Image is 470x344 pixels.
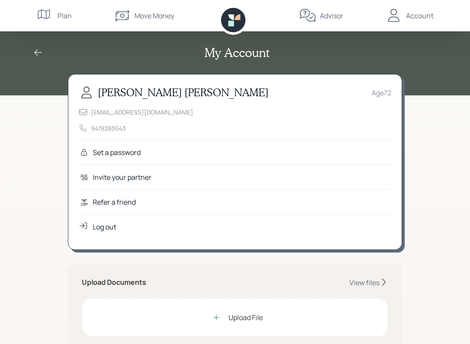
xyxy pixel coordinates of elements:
h2: My Account [205,45,269,60]
div: 9419283643 [91,124,126,133]
div: Log out [93,222,116,232]
div: Account [406,10,433,21]
div: Invite your partner [93,172,151,182]
div: Advisor [320,10,343,21]
h5: Upload Documents [82,278,146,287]
h3: [PERSON_NAME] [PERSON_NAME] [98,86,269,99]
div: [EMAIL_ADDRESS][DOMAIN_NAME] [91,108,193,117]
div: Age 72 [372,88,391,98]
div: Plan [57,10,72,21]
div: Move Money [134,10,174,21]
div: Set a password [93,147,141,158]
div: Refer a friend [93,197,136,207]
div: Upload File [228,312,263,323]
div: View files [349,278,379,287]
